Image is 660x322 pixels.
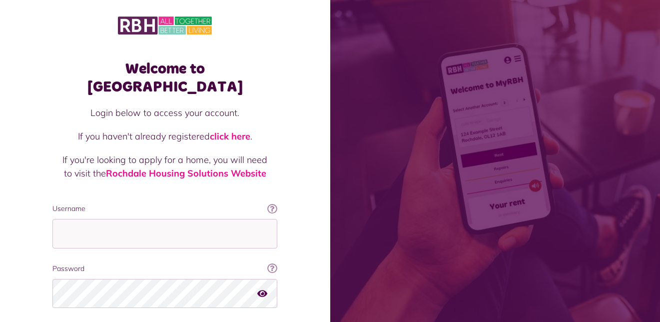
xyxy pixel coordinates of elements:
label: Username [52,203,277,214]
p: Login below to access your account. [62,106,267,119]
img: MyRBH [118,15,212,36]
p: If you haven't already registered . [62,129,267,143]
a: Rochdale Housing Solutions Website [106,167,266,179]
a: click here [210,130,250,142]
h1: Welcome to [GEOGRAPHIC_DATA] [52,60,277,96]
label: Password [52,263,277,274]
p: If you're looking to apply for a home, you will need to visit the [62,153,267,180]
